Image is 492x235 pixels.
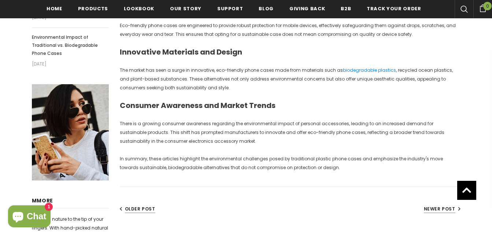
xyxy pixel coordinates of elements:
inbox-online-store-chat: Shopify online store chat [6,205,53,229]
span: Our Story [170,5,201,12]
span: Home [47,5,62,12]
a: Older Post [125,205,155,213]
span: support [217,5,243,12]
h3: Innovative Materials and Design [120,48,460,57]
span: Blog [259,5,274,12]
a: biodegradable plastics [343,67,396,73]
span: Giving back [289,5,325,12]
a: Newer Post [424,205,455,213]
p: There is a growing consumer awareness regarding the environmental impact of personal accessories,... [120,119,460,146]
p: The market has seen a surge in innovative, eco-friendly phone cases made from materials such as ,... [120,66,460,92]
span: B2B [341,5,351,12]
p: Eco-friendly phone cases are engineered to provide robust protection for mobile devices, effectiv... [120,21,460,39]
span: 0 [483,2,492,10]
b: MMORE [32,197,53,204]
span: Products [78,5,108,12]
a: Environmental Impact of Traditional vs. Biodegradable Phone Cases [32,33,109,57]
span: Environmental Impact of Traditional vs. Biodegradable Phone Cases [32,34,98,56]
span: Track your order [367,5,421,12]
span: Lookbook [124,5,154,12]
p: In summary, these articles highlight the environmental challenges posed by traditional plastic ph... [120,154,460,172]
a: 0 [473,3,492,12]
h3: Consumer Awareness and Market Trends [120,101,460,110]
em: [DATE] [32,60,109,68]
